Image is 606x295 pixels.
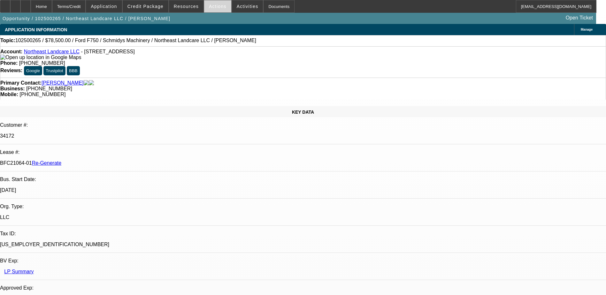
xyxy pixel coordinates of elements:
[89,80,94,86] img: linkedin-icon.png
[86,0,122,12] button: Application
[5,27,67,32] span: APPLICATION INFORMATION
[3,16,170,21] span: Opportunity / 102500265 / Northeast Landcare LLC / [PERSON_NAME]
[0,68,22,73] strong: Reviews:
[32,160,62,166] a: Re-Generate
[42,80,84,86] a: [PERSON_NAME]
[0,38,15,43] strong: Topic:
[26,86,72,91] span: [PHONE_NUMBER]
[0,92,18,97] strong: Mobile:
[237,4,258,9] span: Activities
[0,49,22,54] strong: Account:
[24,66,42,75] button: Google
[81,49,135,54] span: - [STREET_ADDRESS]
[67,66,80,75] button: BBB
[127,4,164,9] span: Credit Package
[0,55,81,60] img: Open up location in Google Maps
[4,269,34,274] a: LP Summary
[123,0,168,12] button: Credit Package
[0,55,81,60] a: View Google Maps
[581,28,593,31] span: Manage
[19,60,65,66] span: [PHONE_NUMBER]
[91,4,117,9] span: Application
[292,110,314,115] span: KEY DATA
[209,4,226,9] span: Actions
[169,0,203,12] button: Resources
[232,0,263,12] button: Activities
[24,49,80,54] a: Northeast Landcare LLC
[174,4,199,9] span: Resources
[0,86,25,91] strong: Business:
[84,80,89,86] img: facebook-icon.png
[204,0,231,12] button: Actions
[43,66,65,75] button: Trustpilot
[0,80,42,86] strong: Primary Contact:
[563,12,595,23] a: Open Ticket
[15,38,256,43] span: 102500265 / $78,500.00 / Ford F750 / Schmidys Machinery / Northeast Landcare LLC / [PERSON_NAME]
[19,92,65,97] span: [PHONE_NUMBER]
[0,60,18,66] strong: Phone:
